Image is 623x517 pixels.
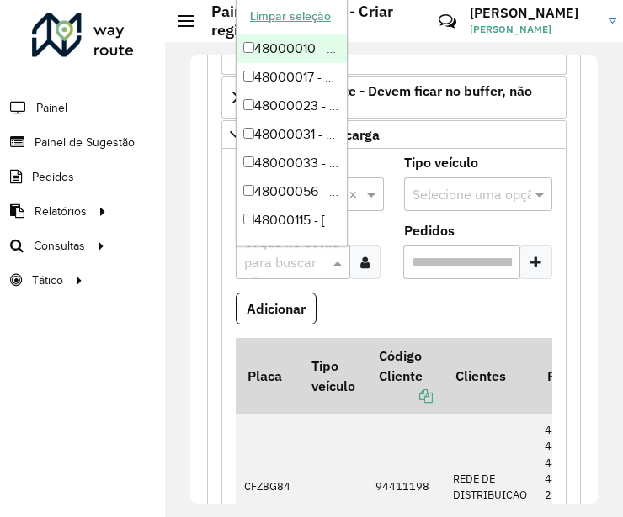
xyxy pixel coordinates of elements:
[221,76,567,119] a: Preservar Cliente - Devem ficar no buffer, não roteirizar
[35,134,135,151] span: Painel de Sugestão
[301,338,367,414] th: Tipo veículo
[404,152,478,172] label: Tipo veículo
[35,203,87,220] span: Relatórios
[470,5,596,21] h3: [PERSON_NAME]
[429,3,466,40] a: Contato Rápido
[36,99,67,117] span: Painel
[32,272,63,289] span: Tático
[367,338,444,414] th: Código Cliente
[444,338,535,414] th: Clientes
[236,293,317,324] button: Adicionar
[236,338,301,414] th: Placa
[34,237,85,255] span: Consultas
[237,235,347,263] div: 48000177 - [PERSON_NAME]
[237,177,347,206] div: 48000056 - DIONIS &amp
[237,149,347,177] div: 48000033 - CDR LOUVEIRA
[249,84,559,111] span: Preservar Cliente - Devem ficar no buffer, não roteirizar
[535,338,610,414] th: Pedidos
[221,120,567,149] a: Cliente para Recarga
[194,3,425,39] h2: Painel de Sugestão - Criar registro
[349,184,363,204] span: Clear all
[404,220,455,240] label: Pedidos
[237,120,347,149] div: 48000031 - F. Agudos
[237,63,347,92] div: 48000017 - M.F CORDEIRO BEBIDAS
[237,34,347,63] div: 48000010 - ADEGA POMPEIA
[470,22,596,37] span: [PERSON_NAME]
[237,92,347,120] div: 48000023 - F. Jacarei
[32,168,74,186] span: Pedidos
[237,206,347,235] div: 48000115 - [PERSON_NAME]
[242,3,338,29] button: Limpar seleção
[379,388,433,404] a: Copiar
